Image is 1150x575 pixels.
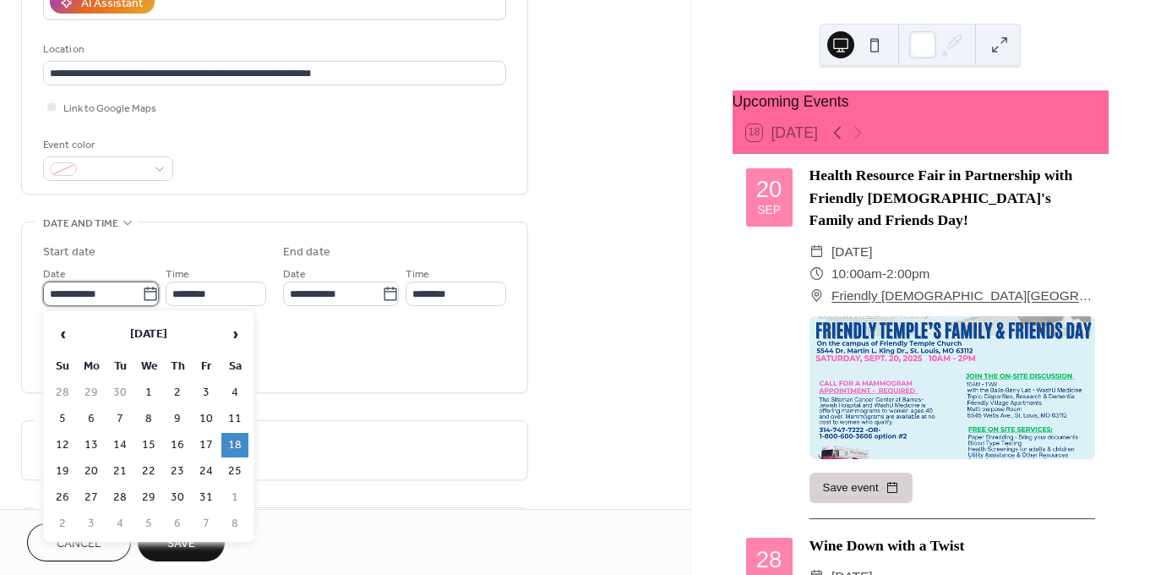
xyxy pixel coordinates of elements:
td: 6 [164,512,191,536]
td: 11 [221,407,248,431]
td: 3 [193,381,220,405]
div: Event color [43,136,170,154]
td: 2 [49,512,76,536]
span: 10:00am [831,263,882,285]
td: 29 [135,485,162,510]
div: ​ [809,241,825,263]
a: Friendly [DEMOGRAPHIC_DATA][GEOGRAPHIC_DATA] [STREET_ADDRESS][PERSON_NAME][PERSON_NAME][PERSON_NAME] [831,285,1095,307]
span: Date [43,266,66,283]
td: 26 [49,485,76,510]
button: Save event [809,473,913,503]
th: We [135,354,162,379]
div: Sep [757,205,781,216]
td: 2 [164,381,191,405]
span: 2:00pm [886,263,929,285]
td: 4 [106,512,134,536]
td: 6 [78,407,105,431]
span: [DATE] [831,241,872,263]
td: 16 [164,433,191,457]
td: 24 [193,459,220,484]
td: 17 [193,433,220,457]
div: ​ [809,263,825,285]
td: 19 [49,459,76,484]
td: 14 [106,433,134,457]
td: 3 [78,512,105,536]
div: ​ [809,285,825,307]
div: Start date [43,244,95,261]
span: Cancel [57,535,101,553]
td: 4 [221,381,248,405]
td: 22 [135,459,162,484]
th: [DATE] [78,316,220,353]
td: 23 [164,459,191,484]
td: 9 [164,407,191,431]
a: Wine Down with a Twist [809,537,965,554]
td: 15 [135,433,162,457]
td: 13 [78,433,105,457]
td: 18 [221,433,248,457]
td: 1 [221,485,248,510]
span: ‹ [50,317,75,351]
td: 30 [164,485,191,510]
td: 7 [193,512,220,536]
span: Time [166,266,189,283]
td: 28 [49,381,76,405]
td: 27 [78,485,105,510]
td: 30 [106,381,134,405]
span: Link to Google Maps [63,100,156,118]
th: Sa [221,354,248,379]
th: Tu [106,354,134,379]
th: Th [164,354,191,379]
td: 31 [193,485,220,510]
td: 12 [49,433,76,457]
span: Save [167,535,195,553]
th: Mo [78,354,105,379]
td: 5 [135,512,162,536]
span: Date [283,266,306,283]
span: - [882,263,886,285]
td: 8 [135,407,162,431]
td: 7 [106,407,134,431]
td: 29 [78,381,105,405]
td: 8 [221,512,248,536]
button: Save [138,523,225,561]
td: 25 [221,459,248,484]
button: Cancel [27,523,131,561]
span: › [222,317,248,351]
div: Location [43,41,503,58]
td: 1 [135,381,162,405]
td: 5 [49,407,76,431]
div: Upcoming Events [733,90,1109,112]
span: Time [406,266,429,283]
div: 28 [756,548,782,572]
td: 28 [106,485,134,510]
th: Fr [193,354,220,379]
td: 20 [78,459,105,484]
span: Date and time [43,215,118,233]
div: Health Resource Fair in Partnership with Friendly [DEMOGRAPHIC_DATA]'s Family and Friends Day! [809,164,1095,231]
th: Su [49,354,76,379]
td: 10 [193,407,220,431]
td: 21 [106,459,134,484]
div: End date [283,244,330,261]
div: 20 [756,178,782,201]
